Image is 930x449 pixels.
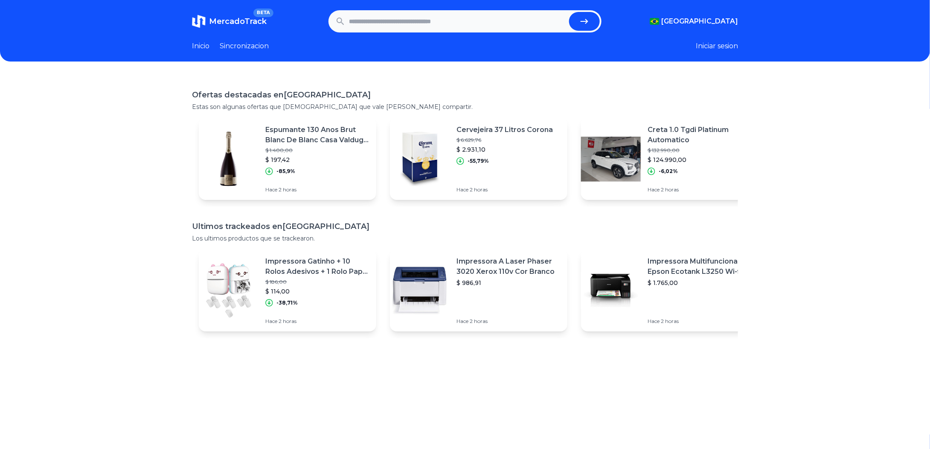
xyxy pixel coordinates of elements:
[265,287,369,296] p: $ 114,00
[456,137,553,144] p: $ 6.629,76
[390,129,450,189] img: Featured image
[648,147,752,154] p: $ 132.990,00
[265,318,369,325] p: Hace 2 horas
[199,129,259,189] img: Featured image
[650,16,738,26] button: [GEOGRAPHIC_DATA]
[648,279,752,287] p: $ 1.765,00
[456,125,553,135] p: Cervejeira 37 Litros Corona
[648,256,752,277] p: Impressora Multifuncional Epson Ecotank L3250 Wi-fi Bivolt
[265,156,369,164] p: $ 197,42
[276,168,295,175] p: -85,9%
[192,220,738,232] h1: Ultimos trackeados en [GEOGRAPHIC_DATA]
[659,168,678,175] p: -6,02%
[456,145,553,154] p: $ 2.931,10
[265,256,369,277] p: Impressora Gatinho + 10 Rolos Adesivos + 1 Rolo Papel Brinde
[648,318,752,325] p: Hace 2 horas
[456,279,561,287] p: $ 986,91
[456,256,561,277] p: Impressora A Laser Phaser 3020 Xerox 110v Cor Branco
[199,249,376,332] a: Featured imageImpressora Gatinho + 10 Rolos Adesivos + 1 Rolo Papel Brinde$ 186,00$ 114,00-38,71%...
[192,41,209,51] a: Inicio
[199,261,259,320] img: Featured image
[581,129,641,189] img: Featured image
[265,186,369,193] p: Hace 2 horas
[648,186,752,193] p: Hace 2 horas
[390,249,567,332] a: Featured imageImpressora A Laser Phaser 3020 Xerox 110v Cor Branco$ 986,91Hace 2 horas
[199,118,376,200] a: Featured imageEspumante 130 Anos Brut Blanc De Blanc Casa Valduga 750ml$ 1.400,00$ 197,42-85,9%Ha...
[581,118,759,200] a: Featured imageCreta 1.0 Tgdi Platinum Automatico$ 132.990,00$ 124.990,00-6,02%Hace 2 horas
[661,16,738,26] span: [GEOGRAPHIC_DATA]
[265,279,369,285] p: $ 186,00
[276,299,298,306] p: -38,71%
[220,41,269,51] a: Sincronizacion
[192,15,206,28] img: MercadoTrack
[390,261,450,320] img: Featured image
[650,18,660,25] img: Brasil
[581,261,641,320] img: Featured image
[390,118,567,200] a: Featured imageCervejeira 37 Litros Corona$ 6.629,76$ 2.931,10-55,79%Hace 2 horas
[253,9,273,17] span: BETA
[648,156,752,164] p: $ 124.990,00
[192,89,738,101] h1: Ofertas destacadas en [GEOGRAPHIC_DATA]
[468,158,489,164] p: -55,79%
[648,125,752,145] p: Creta 1.0 Tgdi Platinum Automatico
[192,103,738,111] p: Estas son algunas ofertas que [DEMOGRAPHIC_DATA] que vale [PERSON_NAME] compartir.
[265,147,369,154] p: $ 1.400,00
[696,41,738,51] button: Iniciar sesion
[209,17,267,26] span: MercadoTrack
[581,249,759,332] a: Featured imageImpressora Multifuncional Epson Ecotank L3250 Wi-fi Bivolt$ 1.765,00Hace 2 horas
[192,234,738,243] p: Los ultimos productos que se trackearon.
[456,318,561,325] p: Hace 2 horas
[456,186,553,193] p: Hace 2 horas
[192,15,267,28] a: MercadoTrackBETA
[265,125,369,145] p: Espumante 130 Anos Brut Blanc De Blanc Casa Valduga 750ml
